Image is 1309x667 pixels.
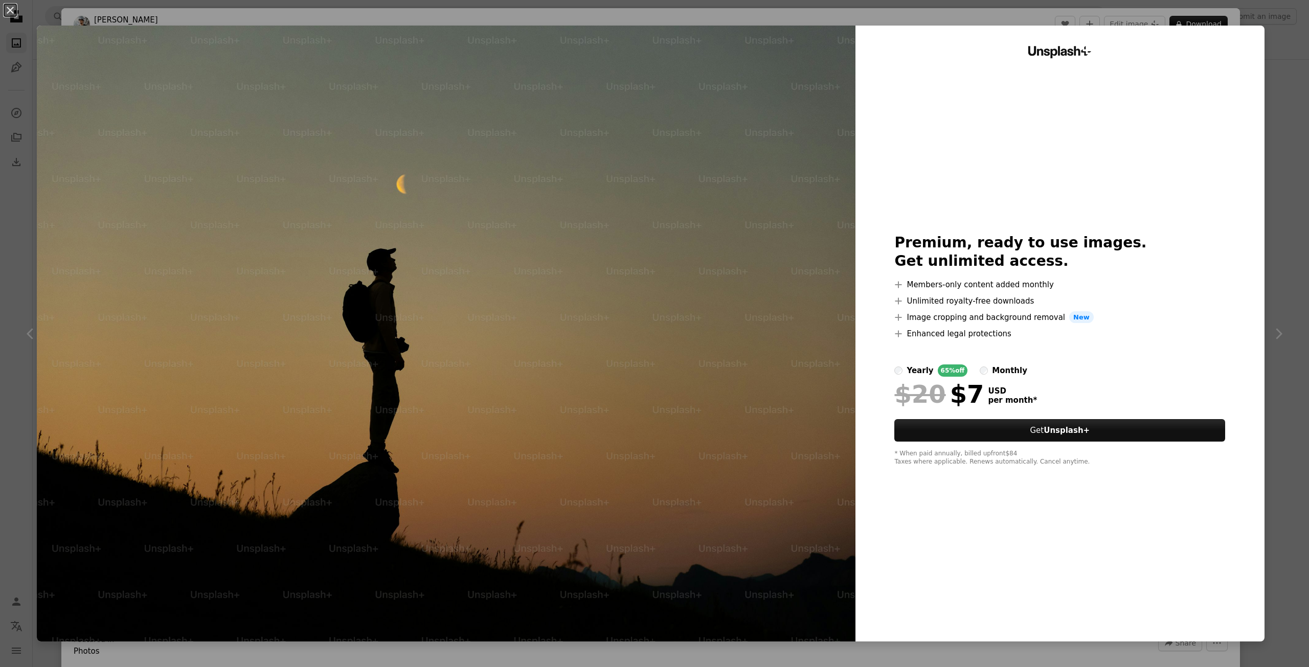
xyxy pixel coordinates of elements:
button: GetUnsplash+ [894,419,1225,442]
span: per month * [988,396,1037,405]
li: Image cropping and background removal [894,311,1225,324]
input: monthly [980,366,988,375]
h2: Premium, ready to use images. Get unlimited access. [894,234,1225,270]
input: yearly65%off [894,366,902,375]
li: Enhanced legal protections [894,328,1225,340]
strong: Unsplash+ [1044,426,1090,435]
div: monthly [992,364,1027,377]
li: Members-only content added monthly [894,279,1225,291]
div: 65% off [938,364,968,377]
span: USD [988,386,1037,396]
div: yearly [907,364,933,377]
div: * When paid annually, billed upfront $84 Taxes where applicable. Renews automatically. Cancel any... [894,450,1225,466]
div: $7 [894,381,984,407]
span: $20 [894,381,945,407]
span: New [1069,311,1094,324]
li: Unlimited royalty-free downloads [894,295,1225,307]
